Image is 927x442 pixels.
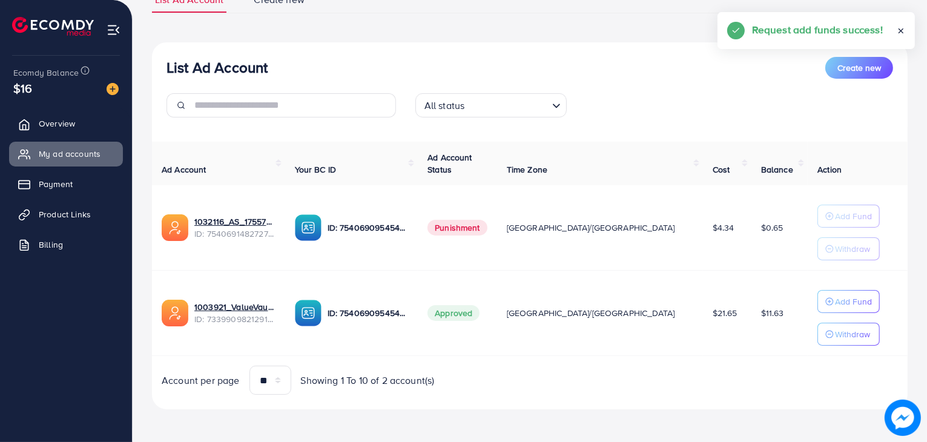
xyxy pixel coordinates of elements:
div: <span class='underline'>1003921_ValueVault_1708955941628</span></br>7339909821291855874 [194,301,275,326]
span: $0.65 [761,222,783,234]
span: Balance [761,163,793,176]
input: Search for option [468,94,547,114]
img: ic-ads-acc.e4c84228.svg [162,300,188,326]
span: $11.63 [761,307,784,319]
span: Time Zone [507,163,547,176]
p: ID: 7540690954542530567 [328,306,409,320]
span: Punishment [427,220,487,236]
p: ID: 7540690954542530567 [328,220,409,235]
span: Account per page [162,374,240,388]
a: Overview [9,111,123,136]
p: Add Fund [835,294,872,309]
span: $4.34 [713,222,734,234]
a: Product Links [9,202,123,226]
span: Product Links [39,208,91,220]
img: ic-ads-acc.e4c84228.svg [162,214,188,241]
img: image [107,83,119,95]
span: [GEOGRAPHIC_DATA]/[GEOGRAPHIC_DATA] [507,307,675,319]
span: Approved [427,305,480,321]
img: ic-ba-acc.ded83a64.svg [295,214,322,241]
button: Add Fund [817,205,880,228]
span: $21.65 [713,307,737,319]
a: 1032116_AS_1755704222613 [194,216,275,228]
img: menu [107,23,120,37]
span: Cost [713,163,730,176]
button: Withdraw [817,237,880,260]
a: My ad accounts [9,142,123,166]
span: Overview [39,117,75,130]
span: ID: 7540691482727464967 [194,228,275,240]
span: Ad Account [162,163,206,176]
span: All status [422,97,467,114]
a: 1003921_ValueVault_1708955941628 [194,301,275,313]
div: <span class='underline'>1032116_AS_1755704222613</span></br>7540691482727464967 [194,216,275,240]
h5: Request add funds success! [752,22,883,38]
span: Ad Account Status [427,151,472,176]
button: Create new [825,57,893,79]
div: Search for option [415,93,567,117]
span: Billing [39,239,63,251]
img: image [885,400,921,436]
span: My ad accounts [39,148,101,160]
span: Your BC ID [295,163,337,176]
span: [GEOGRAPHIC_DATA]/[GEOGRAPHIC_DATA] [507,222,675,234]
a: Payment [9,172,123,196]
span: Payment [39,178,73,190]
p: Withdraw [835,327,870,341]
span: ID: 7339909821291855874 [194,313,275,325]
button: Withdraw [817,323,880,346]
span: Ecomdy Balance [13,67,79,79]
button: Add Fund [817,290,880,313]
h3: List Ad Account [167,59,268,76]
p: Add Fund [835,209,872,223]
a: Billing [9,233,123,257]
img: logo [12,17,94,36]
span: $16 [13,79,32,97]
p: Withdraw [835,242,870,256]
span: Showing 1 To 10 of 2 account(s) [301,374,435,388]
span: Action [817,163,842,176]
img: ic-ba-acc.ded83a64.svg [295,300,322,326]
span: Create new [837,62,881,74]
